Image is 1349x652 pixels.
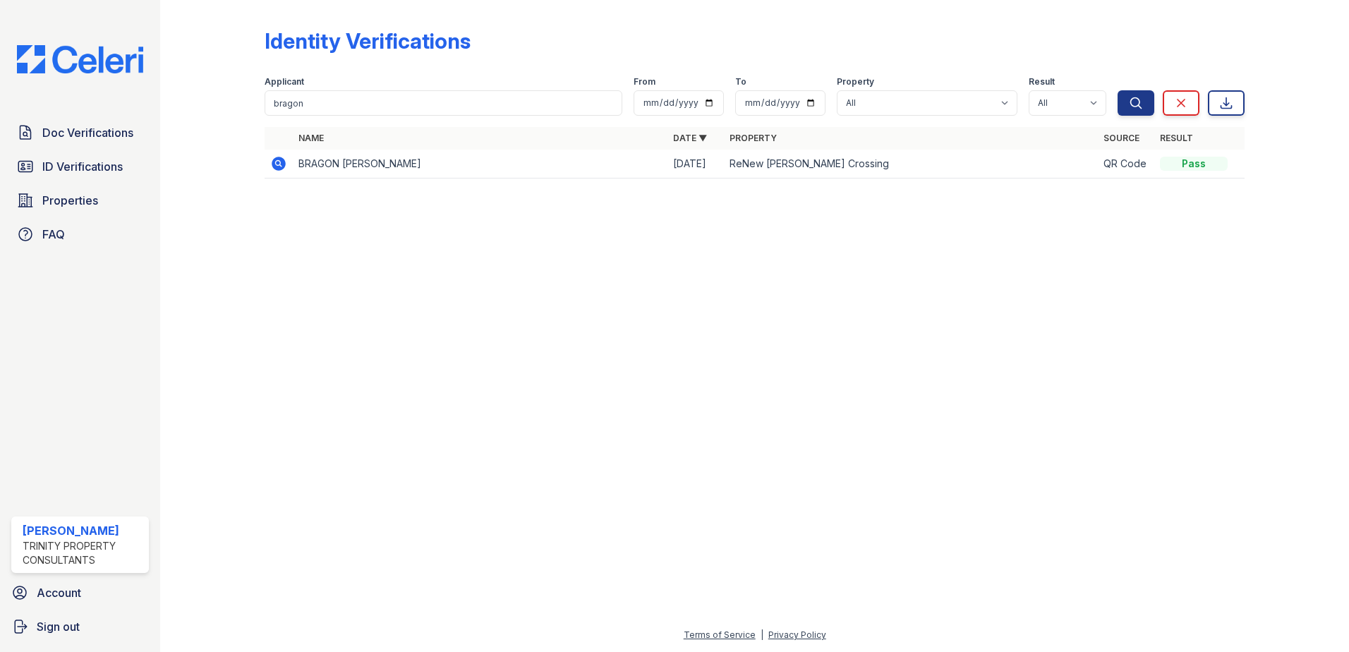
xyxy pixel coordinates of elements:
[293,150,667,179] td: BRAGON [PERSON_NAME]
[673,133,707,143] a: Date ▼
[634,76,655,87] label: From
[298,133,324,143] a: Name
[1029,76,1055,87] label: Result
[684,629,756,640] a: Terms of Service
[11,220,149,248] a: FAQ
[23,539,143,567] div: Trinity Property Consultants
[761,629,763,640] div: |
[23,522,143,539] div: [PERSON_NAME]
[1160,133,1193,143] a: Result
[837,76,874,87] label: Property
[6,612,155,641] a: Sign out
[667,150,724,179] td: [DATE]
[265,28,471,54] div: Identity Verifications
[1098,150,1154,179] td: QR Code
[11,186,149,215] a: Properties
[265,76,304,87] label: Applicant
[42,226,65,243] span: FAQ
[1160,157,1228,171] div: Pass
[1103,133,1139,143] a: Source
[42,192,98,209] span: Properties
[6,579,155,607] a: Account
[11,152,149,181] a: ID Verifications
[724,150,1099,179] td: ReNew [PERSON_NAME] Crossing
[42,124,133,141] span: Doc Verifications
[11,119,149,147] a: Doc Verifications
[735,76,746,87] label: To
[265,90,622,116] input: Search by name or phone number
[6,45,155,73] img: CE_Logo_Blue-a8612792a0a2168367f1c8372b55b34899dd931a85d93a1a3d3e32e68fde9ad4.png
[42,158,123,175] span: ID Verifications
[37,584,81,601] span: Account
[37,618,80,635] span: Sign out
[768,629,826,640] a: Privacy Policy
[730,133,777,143] a: Property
